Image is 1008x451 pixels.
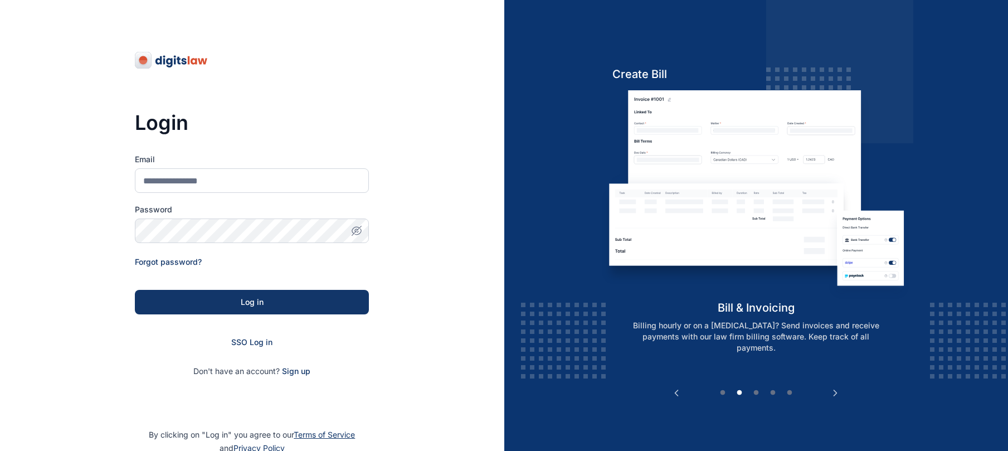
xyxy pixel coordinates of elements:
button: 1 [717,387,728,399]
button: Log in [135,290,369,314]
a: Sign up [282,366,310,376]
label: Password [135,204,369,215]
h3: Login [135,111,369,134]
button: 2 [734,387,745,399]
button: Next [830,387,841,399]
button: 5 [784,387,795,399]
button: 3 [751,387,762,399]
p: Don't have an account? [135,366,369,377]
label: Email [135,154,369,165]
h5: bill & invoicing [601,300,910,316]
a: Terms of Service [294,430,355,439]
span: Sign up [282,366,310,377]
a: SSO Log in [231,337,272,347]
p: Billing hourly or on a [MEDICAL_DATA]? Send invoices and receive payments with our law firm billi... [613,320,899,353]
a: Forgot password? [135,257,202,266]
button: Previous [671,387,682,399]
button: 4 [767,387,778,399]
h5: Create Bill [601,66,910,82]
img: bill-and-invoicin [601,90,910,299]
img: digitslaw-logo [135,51,208,69]
div: Log in [153,297,351,308]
